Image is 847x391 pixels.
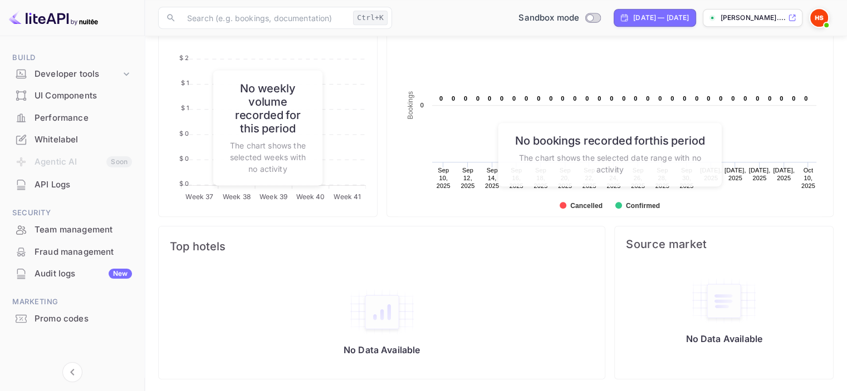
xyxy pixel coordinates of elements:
text: 0 [488,95,491,102]
text: 0 [670,95,674,102]
a: API Logs [7,174,138,195]
text: 0 [420,102,423,108]
div: Audit logs [35,268,132,280]
div: Fraud management [35,246,132,259]
div: Team management [7,219,138,241]
text: 0 [756,95,759,102]
p: No Data Available [686,333,762,344]
text: 0 [561,95,564,102]
text: [DATE], 2025 [724,167,746,181]
div: Whitelabel [35,133,132,146]
div: Audit logsNew [7,263,138,285]
img: Harel Ben simon [810,9,828,27]
span: Marketing [7,296,138,308]
text: 0 [476,95,479,102]
text: Oct 10, 2025 [801,167,815,189]
tspan: $ 1 [181,79,189,87]
p: No Data Available [344,344,420,355]
text: 0 [537,95,540,102]
div: Whitelabel [7,129,138,151]
div: API Logs [35,179,132,191]
span: Sandbox mode [518,12,579,24]
text: 0 [525,95,528,102]
div: Promo codes [7,308,138,330]
div: Performance [35,112,132,125]
text: 0 [622,95,625,102]
text: Confirmed [625,202,659,210]
div: Developer tools [35,68,121,81]
text: 0 [780,95,783,102]
tspan: $ 0 [179,155,189,162]
p: The chart shows the selected weeks with no activity [224,140,311,175]
a: Performance [7,107,138,128]
tspan: $ 0 [179,180,189,187]
div: [DATE] — [DATE] [633,13,689,23]
span: Build [7,52,138,64]
div: Promo codes [35,313,132,325]
input: Search (e.g. bookings, documentation) [180,7,349,29]
text: 0 [512,95,516,102]
p: The chart shows the selected date range with no activity [510,152,711,175]
div: New [109,269,132,279]
text: Cancelled [570,202,603,210]
text: Sep 12, 2025 [461,167,474,189]
text: 0 [707,95,710,102]
text: Sep 10, 2025 [436,167,450,189]
div: Fraud management [7,241,138,263]
tspan: Week 39 [260,192,287,200]
img: empty-state-table.svg [691,278,757,324]
text: 0 [792,95,795,102]
tspan: Week 41 [334,192,361,200]
text: 0 [464,95,467,102]
text: [DATE], 2025 [773,167,795,181]
text: 0 [804,95,807,102]
h6: No bookings recorded for this period [510,134,711,147]
tspan: $ 0 [179,129,189,137]
text: Bookings [407,91,414,120]
text: 0 [610,95,613,102]
text: 0 [549,95,552,102]
button: Collapse navigation [62,362,82,382]
div: Developer tools [7,65,138,84]
span: Security [7,207,138,219]
div: API Logs [7,174,138,196]
div: UI Components [35,90,132,102]
text: 0 [695,95,698,102]
text: 0 [731,95,735,102]
text: 0 [743,95,747,102]
text: 0 [719,95,722,102]
span: Source market [626,237,822,251]
tspan: Week 40 [296,192,325,200]
a: Promo codes [7,308,138,329]
text: 0 [500,95,503,102]
text: 0 [585,95,589,102]
a: Audit logsNew [7,263,138,284]
text: 0 [439,95,443,102]
text: [DATE], 2025 [748,167,770,181]
tspan: $ 2 [179,53,189,61]
div: Team management [35,224,132,236]
text: 0 [573,95,576,102]
text: 0 [646,95,649,102]
text: 0 [658,95,662,102]
div: UI Components [7,85,138,107]
tspan: Week 38 [223,192,251,200]
span: Top hotels [170,237,594,255]
img: empty-state-table2.svg [349,289,415,335]
text: 0 [768,95,771,102]
tspan: Week 37 [185,192,213,200]
text: 0 [452,95,455,102]
text: Sep 14, 2025 [485,167,499,189]
h6: No weekly volume recorded for this period [224,82,311,135]
text: 0 [634,95,637,102]
div: Ctrl+K [353,11,388,25]
a: Fraud management [7,241,138,262]
p: [PERSON_NAME].... [720,13,786,23]
img: LiteAPI logo [9,9,98,27]
text: 0 [683,95,686,102]
a: Whitelabel [7,129,138,150]
a: UI Components [7,85,138,106]
tspan: $ 1 [181,104,189,112]
div: Switch to Production mode [514,12,605,24]
a: Team management [7,219,138,240]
